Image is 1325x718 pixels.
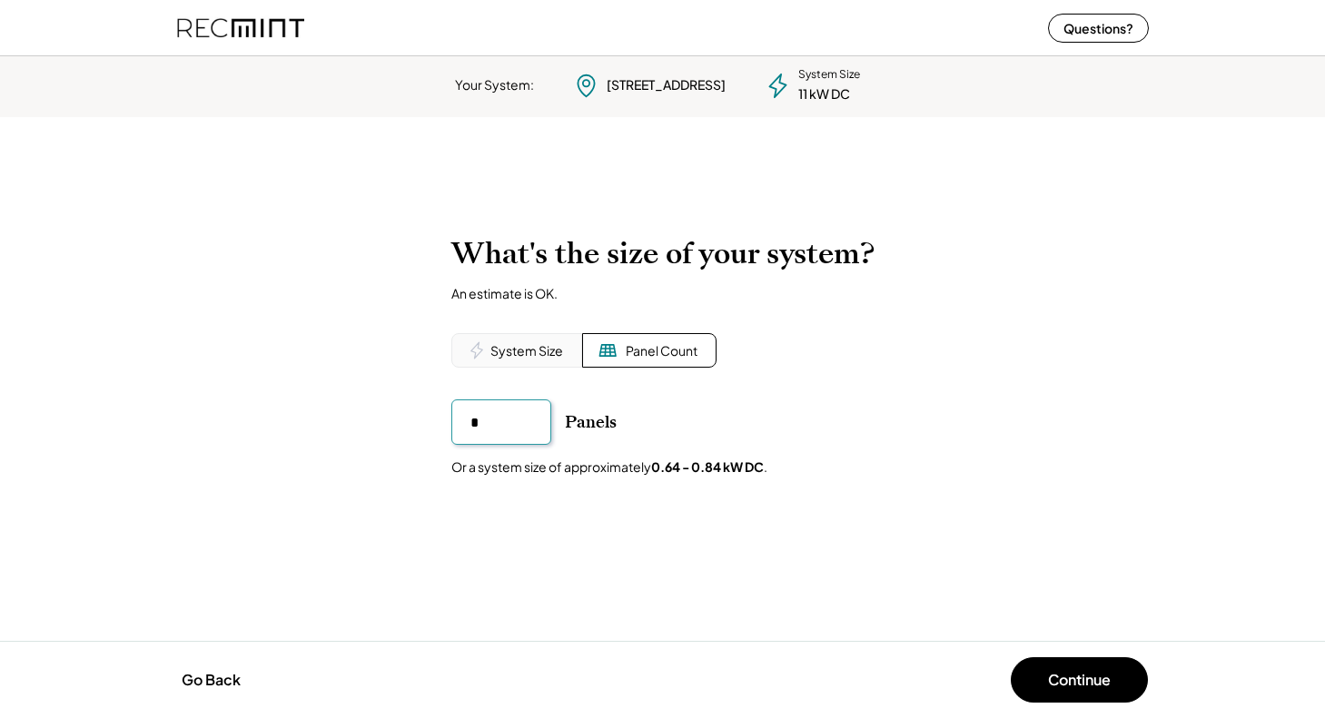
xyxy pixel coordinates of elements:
strong: 0.64 - 0.84 kW DC [651,458,764,475]
div: Your System: [455,76,534,94]
button: Go Back [176,660,246,700]
div: System Size [798,67,860,83]
h2: What's the size of your system? [451,236,875,271]
img: recmint-logotype%403x%20%281%29.jpeg [177,4,304,52]
div: Panel Count [626,342,697,360]
div: System Size [490,342,563,360]
div: An estimate is OK. [451,285,558,301]
div: Or a system size of approximately . [451,458,767,477]
div: [STREET_ADDRESS] [607,76,726,94]
img: Solar%20Panel%20Icon.svg [598,341,617,359]
div: Panels [565,411,617,433]
div: 11 kW DC [798,85,850,103]
button: Questions? [1048,14,1149,43]
button: Continue [1011,657,1148,703]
